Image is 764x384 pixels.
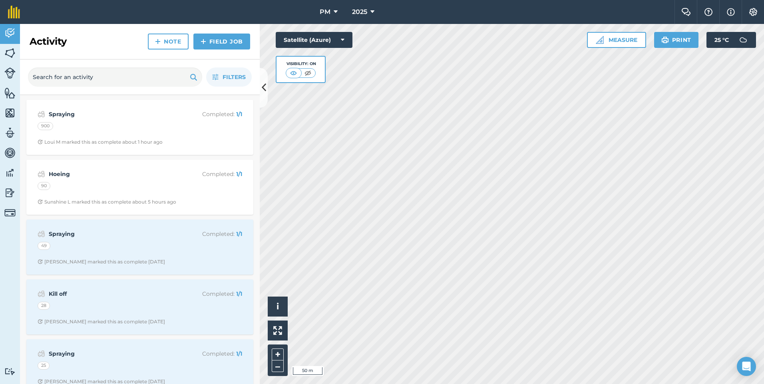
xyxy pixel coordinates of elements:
div: [PERSON_NAME] marked this as complete [DATE] [38,259,165,265]
strong: Spraying [49,349,175,358]
button: Print [654,32,699,48]
img: A question mark icon [704,8,713,16]
img: svg+xml;base64,PD94bWwgdmVyc2lvbj0iMS4wIiBlbmNvZGluZz0idXRmLTgiPz4KPCEtLSBHZW5lcmF0b3I6IEFkb2JlIE... [4,27,16,39]
img: Clock with arrow pointing clockwise [38,199,43,204]
div: [PERSON_NAME] marked this as complete [DATE] [38,319,165,325]
strong: 1 / 1 [236,230,242,238]
strong: 1 / 1 [236,111,242,118]
img: svg+xml;base64,PD94bWwgdmVyc2lvbj0iMS4wIiBlbmNvZGluZz0idXRmLTgiPz4KPCEtLSBHZW5lcmF0b3I6IEFkb2JlIE... [4,127,16,139]
img: svg+xml;base64,PD94bWwgdmVyc2lvbj0iMS4wIiBlbmNvZGluZz0idXRmLTgiPz4KPCEtLSBHZW5lcmF0b3I6IEFkb2JlIE... [4,147,16,159]
p: Completed : [179,110,242,119]
span: Filters [223,73,246,81]
img: svg+xml;base64,PD94bWwgdmVyc2lvbj0iMS4wIiBlbmNvZGluZz0idXRmLTgiPz4KPCEtLSBHZW5lcmF0b3I6IEFkb2JlIE... [38,169,45,179]
img: Clock with arrow pointing clockwise [38,379,43,384]
button: + [272,348,284,360]
img: Clock with arrow pointing clockwise [38,319,43,324]
img: svg+xml;base64,PD94bWwgdmVyc2lvbj0iMS4wIiBlbmNvZGluZz0idXRmLTgiPz4KPCEtLSBHZW5lcmF0b3I6IEFkb2JlIE... [38,289,45,299]
strong: Spraying [49,110,175,119]
strong: 1 / 1 [236,290,242,297]
div: Open Intercom Messenger [737,357,756,376]
img: svg+xml;base64,PHN2ZyB4bWxucz0iaHR0cDovL3d3dy53My5vcmcvMjAwMC9zdmciIHdpZHRoPSI1MCIgaGVpZ2h0PSI0MC... [288,69,298,77]
a: Kill offCompleted: 1/128Clock with arrow pointing clockwise[PERSON_NAME] marked this as complete ... [31,284,249,330]
img: svg+xml;base64,PD94bWwgdmVyc2lvbj0iMS4wIiBlbmNvZGluZz0idXRmLTgiPz4KPCEtLSBHZW5lcmF0b3I6IEFkb2JlIE... [735,32,751,48]
img: A cog icon [748,8,758,16]
img: svg+xml;base64,PHN2ZyB4bWxucz0iaHR0cDovL3d3dy53My5vcmcvMjAwMC9zdmciIHdpZHRoPSIxOSIgaGVpZ2h0PSIyNC... [190,72,197,82]
img: svg+xml;base64,PD94bWwgdmVyc2lvbj0iMS4wIiBlbmNvZGluZz0idXRmLTgiPz4KPCEtLSBHZW5lcmF0b3I6IEFkb2JlIE... [4,207,16,218]
a: SprayingCompleted: 1/1900Clock with arrow pointing clockwiseLoui M marked this as complete about ... [31,105,249,150]
img: svg+xml;base64,PHN2ZyB4bWxucz0iaHR0cDovL3d3dy53My5vcmcvMjAwMC9zdmciIHdpZHRoPSIxNyIgaGVpZ2h0PSIxNy... [727,7,735,17]
button: i [268,297,288,317]
div: Sunshine L marked this as complete about 5 hours ago [38,199,176,205]
button: Measure [587,32,646,48]
p: Completed : [179,170,242,178]
p: Completed : [179,230,242,238]
img: svg+xml;base64,PHN2ZyB4bWxucz0iaHR0cDovL3d3dy53My5vcmcvMjAwMC9zdmciIHdpZHRoPSIxNCIgaGVpZ2h0PSIyNC... [201,37,206,46]
strong: Hoeing [49,170,175,178]
img: svg+xml;base64,PHN2ZyB4bWxucz0iaHR0cDovL3d3dy53My5vcmcvMjAwMC9zdmciIHdpZHRoPSI1NiIgaGVpZ2h0PSI2MC... [4,87,16,99]
img: svg+xml;base64,PD94bWwgdmVyc2lvbj0iMS4wIiBlbmNvZGluZz0idXRmLTgiPz4KPCEtLSBHZW5lcmF0b3I6IEFkb2JlIE... [4,368,16,375]
img: svg+xml;base64,PD94bWwgdmVyc2lvbj0iMS4wIiBlbmNvZGluZz0idXRmLTgiPz4KPCEtLSBHZW5lcmF0b3I6IEFkb2JlIE... [4,167,16,179]
div: 49 [38,242,50,250]
span: 25 ° C [714,32,729,48]
button: Filters [206,67,252,87]
img: svg+xml;base64,PHN2ZyB4bWxucz0iaHR0cDovL3d3dy53My5vcmcvMjAwMC9zdmciIHdpZHRoPSI1MCIgaGVpZ2h0PSI0MC... [303,69,313,77]
strong: Kill off [49,289,175,298]
img: Clock with arrow pointing clockwise [38,259,43,264]
img: svg+xml;base64,PHN2ZyB4bWxucz0iaHR0cDovL3d3dy53My5vcmcvMjAwMC9zdmciIHdpZHRoPSI1NiIgaGVpZ2h0PSI2MC... [4,47,16,59]
div: 25 [38,362,50,370]
button: Satellite (Azure) [276,32,352,48]
a: HoeingCompleted: 1/190Clock with arrow pointing clockwiseSunshine L marked this as complete about... [31,164,249,210]
span: i [277,301,279,311]
img: svg+xml;base64,PD94bWwgdmVyc2lvbj0iMS4wIiBlbmNvZGluZz0idXRmLTgiPz4KPCEtLSBHZW5lcmF0b3I6IEFkb2JlIE... [4,187,16,199]
img: Ruler icon [596,36,604,44]
img: svg+xml;base64,PHN2ZyB4bWxucz0iaHR0cDovL3d3dy53My5vcmcvMjAwMC9zdmciIHdpZHRoPSIxNCIgaGVpZ2h0PSIyNC... [155,37,161,46]
img: svg+xml;base64,PHN2ZyB4bWxucz0iaHR0cDovL3d3dy53My5vcmcvMjAwMC9zdmciIHdpZHRoPSIxOSIgaGVpZ2h0PSIyNC... [661,35,669,45]
p: Completed : [179,349,242,358]
img: svg+xml;base64,PD94bWwgdmVyc2lvbj0iMS4wIiBlbmNvZGluZz0idXRmLTgiPz4KPCEtLSBHZW5lcmF0b3I6IEFkb2JlIE... [38,229,45,239]
input: Search for an activity [28,67,202,87]
span: PM [320,7,330,17]
div: 90 [38,182,50,190]
img: svg+xml;base64,PHN2ZyB4bWxucz0iaHR0cDovL3d3dy53My5vcmcvMjAwMC9zdmciIHdpZHRoPSI1NiIgaGVpZ2h0PSI2MC... [4,107,16,119]
button: 25 °C [706,32,756,48]
div: 900 [38,122,53,130]
img: fieldmargin Logo [8,6,20,18]
img: svg+xml;base64,PD94bWwgdmVyc2lvbj0iMS4wIiBlbmNvZGluZz0idXRmLTgiPz4KPCEtLSBHZW5lcmF0b3I6IEFkb2JlIE... [38,349,45,358]
img: svg+xml;base64,PD94bWwgdmVyc2lvbj0iMS4wIiBlbmNvZGluZz0idXRmLTgiPz4KPCEtLSBHZW5lcmF0b3I6IEFkb2JlIE... [38,109,45,119]
p: Completed : [179,289,242,298]
div: Loui M marked this as complete about 1 hour ago [38,139,163,145]
strong: 1 / 1 [236,350,242,357]
a: Field Job [193,34,250,49]
a: Note [148,34,189,49]
h2: Activity [30,35,67,48]
strong: 1 / 1 [236,170,242,178]
img: Four arrows, one pointing top left, one top right, one bottom right and the last bottom left [273,326,282,335]
img: svg+xml;base64,PD94bWwgdmVyc2lvbj0iMS4wIiBlbmNvZGluZz0idXRmLTgiPz4KPCEtLSBHZW5lcmF0b3I6IEFkb2JlIE... [4,67,16,79]
div: 28 [38,302,50,310]
div: Visibility: On [286,61,316,67]
strong: Spraying [49,230,175,238]
img: Clock with arrow pointing clockwise [38,139,43,144]
button: – [272,360,284,372]
a: SprayingCompleted: 1/149Clock with arrow pointing clockwise[PERSON_NAME] marked this as complete ... [31,224,249,270]
span: 2025 [352,7,367,17]
img: Two speech bubbles overlapping with the left bubble in the forefront [681,8,691,16]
